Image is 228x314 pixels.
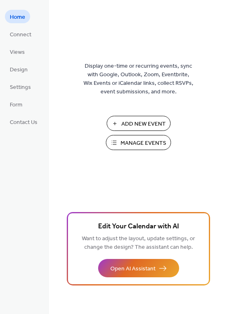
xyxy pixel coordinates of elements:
span: Want to adjust the layout, update settings, or change the design? The assistant can help. [82,233,195,253]
span: Design [10,66,28,74]
span: Views [10,48,25,57]
span: Form [10,101,22,109]
span: Contact Us [10,118,37,127]
a: Settings [5,80,36,93]
button: Open AI Assistant [98,259,179,277]
span: Manage Events [121,139,166,148]
span: Add New Event [121,120,166,128]
span: Display one-time or recurring events, sync with Google, Outlook, Zoom, Eventbrite, Wix Events or ... [83,62,193,96]
a: Home [5,10,30,23]
span: Open AI Assistant [110,265,156,273]
span: Settings [10,83,31,92]
a: Form [5,97,27,111]
button: Manage Events [106,135,171,150]
a: Views [5,45,30,58]
button: Add New Event [107,116,171,131]
a: Design [5,62,33,76]
a: Contact Us [5,115,42,128]
span: Edit Your Calendar with AI [98,221,179,232]
span: Connect [10,31,31,39]
span: Home [10,13,25,22]
a: Connect [5,27,36,41]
